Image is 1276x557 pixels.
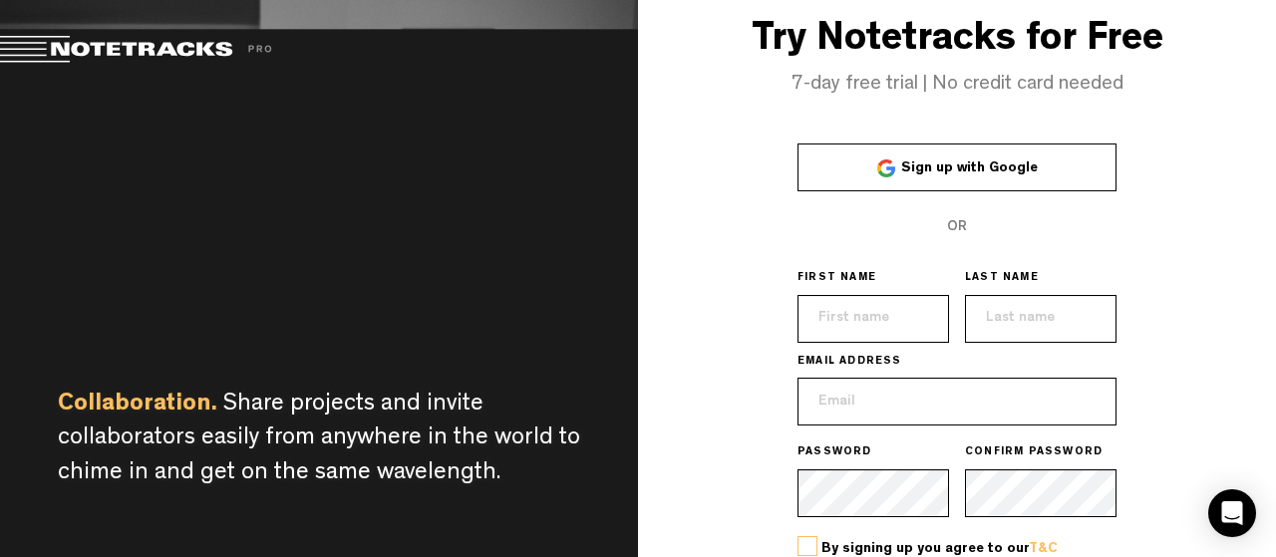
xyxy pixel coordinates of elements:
span: Sign up with Google [901,161,1038,175]
span: Collaboration. [58,394,217,418]
input: First name [797,295,949,343]
span: Share projects and invite collaborators easily from anywhere in the world to chime in and get on ... [58,394,580,486]
span: LAST NAME [965,271,1039,287]
a: T&C [1029,542,1058,556]
span: EMAIL ADDRESS [797,355,902,371]
input: Last name [965,295,1116,343]
div: Open Intercom Messenger [1208,489,1256,537]
h3: Try Notetracks for Free [638,20,1276,64]
span: CONFIRM PASSWORD [965,445,1103,461]
span: PASSWORD [797,445,872,461]
input: Email [797,378,1116,425]
span: FIRST NAME [797,271,876,287]
span: OR [947,220,967,234]
span: By signing up you agree to our [821,542,1058,556]
h4: 7-day free trial | No credit card needed [638,74,1276,96]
